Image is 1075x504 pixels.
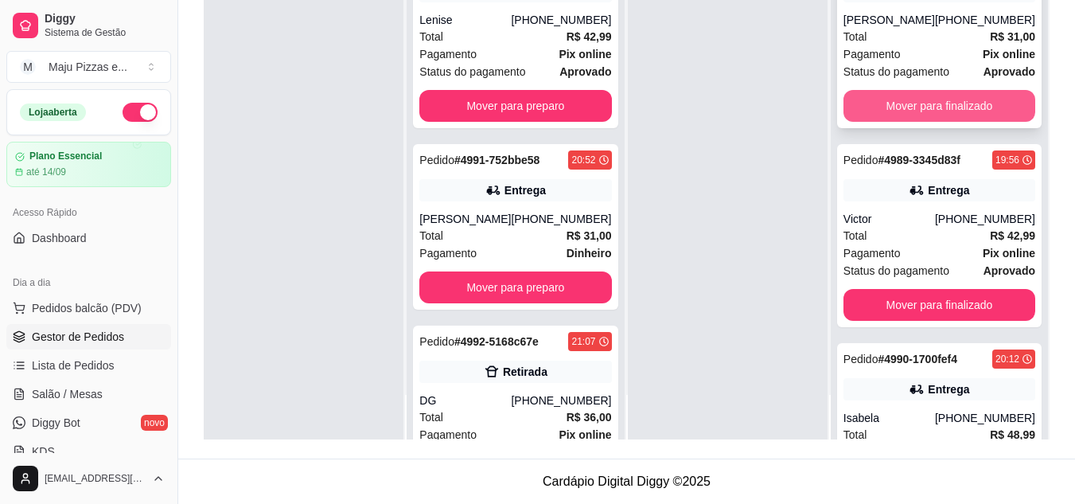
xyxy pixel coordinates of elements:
strong: R$ 31,00 [990,30,1035,43]
div: DG [419,393,511,408]
div: [PHONE_NUMBER] [935,211,1035,227]
div: [PHONE_NUMBER] [935,12,1035,28]
div: Loja aberta [20,104,86,121]
a: Dashboard [6,225,171,251]
span: M [20,59,36,75]
div: [PHONE_NUMBER] [935,410,1035,426]
button: [EMAIL_ADDRESS][DOMAIN_NAME] [6,459,171,498]
strong: aprovado [983,65,1035,78]
div: [PHONE_NUMBER] [511,211,611,227]
span: Total [419,28,443,45]
button: Mover para preparo [419,90,611,122]
div: 21:07 [571,335,595,348]
strong: Dinheiro [567,247,612,260]
div: [PHONE_NUMBER] [511,393,611,408]
strong: R$ 42,99 [567,30,612,43]
strong: aprovado [983,264,1035,277]
div: 19:56 [995,154,1019,166]
span: Pedido [419,335,454,348]
div: Dia a dia [6,270,171,295]
span: Total [419,408,443,426]
span: Pedido [843,353,878,365]
a: KDS [6,439,171,464]
div: 20:12 [995,353,1019,365]
strong: R$ 31,00 [567,229,612,242]
span: KDS [32,443,55,459]
span: Status do pagamento [419,63,525,80]
a: Salão / Mesas [6,381,171,407]
button: Pedidos balcão (PDV) [6,295,171,321]
span: Total [419,227,443,244]
span: Lista de Pedidos [32,357,115,373]
a: DiggySistema de Gestão [6,6,171,45]
div: 20:52 [571,154,595,166]
span: Status do pagamento [843,63,949,80]
span: Salão / Mesas [32,386,103,402]
span: Gestor de Pedidos [32,329,124,345]
span: Pagamento [843,45,901,63]
strong: # 4989-3345d83f [878,154,960,166]
strong: R$ 48,99 [990,428,1035,441]
strong: # 4991-752bbe58 [454,154,539,166]
div: Maju Pizzas e ... [49,59,127,75]
button: Select a team [6,51,171,83]
span: Status do pagamento [843,262,949,279]
div: Retirada [503,364,547,380]
footer: Cardápio Digital Diggy © 2025 [178,459,1075,504]
button: Mover para finalizado [843,289,1035,321]
strong: R$ 42,99 [990,229,1035,242]
button: Mover para preparo [419,272,611,303]
strong: Pix online [559,428,611,441]
div: [PERSON_NAME] [843,12,935,28]
div: Acesso Rápido [6,200,171,225]
article: até 14/09 [26,166,66,178]
span: Total [843,426,867,443]
a: Gestor de Pedidos [6,324,171,350]
span: Pedido [843,154,878,166]
button: Alterar Status [123,103,158,122]
span: Pagamento [419,426,477,443]
strong: # 4992-5168c67e [454,335,539,348]
strong: Pix online [983,247,1035,260]
span: Pedido [419,154,454,166]
div: Lenise [419,12,511,28]
strong: aprovado [559,65,611,78]
div: Entrega [928,182,969,198]
article: Plano Essencial [29,150,102,162]
span: Total [843,227,867,244]
span: Pagamento [419,45,477,63]
span: Sistema de Gestão [45,26,165,39]
a: Lista de Pedidos [6,353,171,378]
span: Pagamento [843,244,901,262]
a: Diggy Botnovo [6,410,171,436]
span: Pagamento [419,244,477,262]
strong: Pix online [559,48,611,61]
div: [PHONE_NUMBER] [511,12,611,28]
span: Total [843,28,867,45]
div: Entrega [504,182,546,198]
span: Dashboard [32,230,87,246]
strong: Pix online [983,48,1035,61]
div: Entrega [928,381,969,397]
strong: # 4990-1700fef4 [878,353,957,365]
div: [PERSON_NAME] [419,211,511,227]
span: Diggy Bot [32,415,80,431]
span: [EMAIL_ADDRESS][DOMAIN_NAME] [45,472,146,485]
a: Plano Essencialaté 14/09 [6,142,171,187]
button: Mover para finalizado [843,90,1035,122]
span: Pedidos balcão (PDV) [32,300,142,316]
div: Victor [843,211,935,227]
strong: R$ 36,00 [567,411,612,424]
div: Isabela [843,410,935,426]
span: Diggy [45,12,165,26]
